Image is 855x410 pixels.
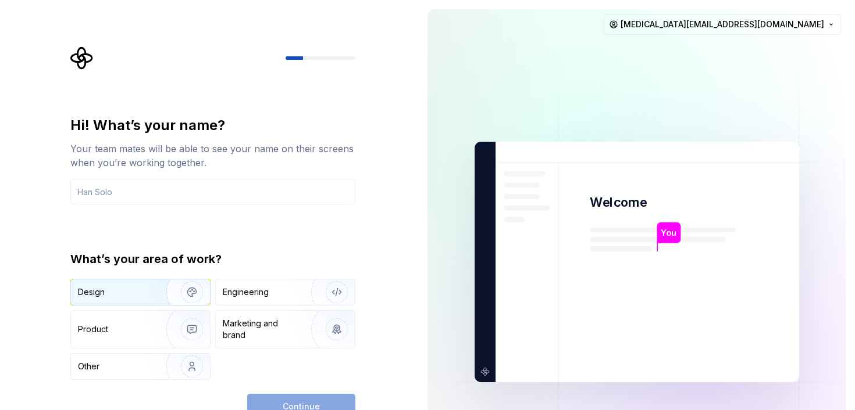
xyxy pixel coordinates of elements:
[70,116,355,135] div: Hi! What’s your name?
[590,194,647,211] p: Welcome
[223,318,301,341] div: Marketing and brand
[621,19,824,30] span: [MEDICAL_DATA][EMAIL_ADDRESS][DOMAIN_NAME]
[70,251,355,267] div: What’s your area of work?
[604,14,841,35] button: [MEDICAL_DATA][EMAIL_ADDRESS][DOMAIN_NAME]
[70,142,355,170] div: Your team mates will be able to see your name on their screens when you’re working together.
[70,46,94,70] svg: Supernova Logo
[661,226,676,239] p: You
[78,323,108,335] div: Product
[70,179,355,204] input: Han Solo
[78,286,105,298] div: Design
[78,361,99,372] div: Other
[223,286,269,298] div: Engineering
